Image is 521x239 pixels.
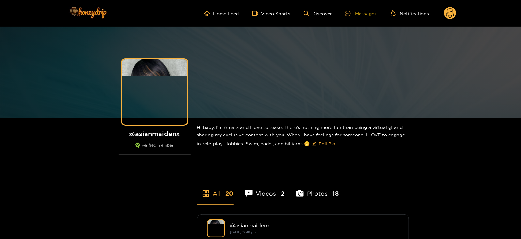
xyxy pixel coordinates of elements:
[119,130,191,138] h1: @ asianmaidenx
[332,189,339,198] span: 18
[390,10,431,17] button: Notifications
[119,143,191,155] div: verified member
[312,141,316,146] span: edit
[281,189,284,198] span: 2
[252,10,291,16] a: Video Shorts
[204,10,239,16] a: Home Feed
[197,175,234,204] li: All
[311,138,337,149] button: editEdit Bio
[204,10,213,16] span: home
[245,175,285,204] li: Videos
[319,140,335,147] span: Edit Bio
[202,190,210,198] span: appstore
[304,11,332,16] a: Discover
[207,219,225,237] img: asianmaidenx
[345,10,376,17] div: Messages
[230,222,399,228] div: @ asianmaidenx
[197,118,409,154] div: Hi baby. I’m Amara and I love to tease. There’s nothing more fun than being a virtual gf and shar...
[230,231,256,234] small: [DATE] 12:46 pm
[252,10,261,16] span: video-camera
[296,175,339,204] li: Photos
[226,189,234,198] span: 20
